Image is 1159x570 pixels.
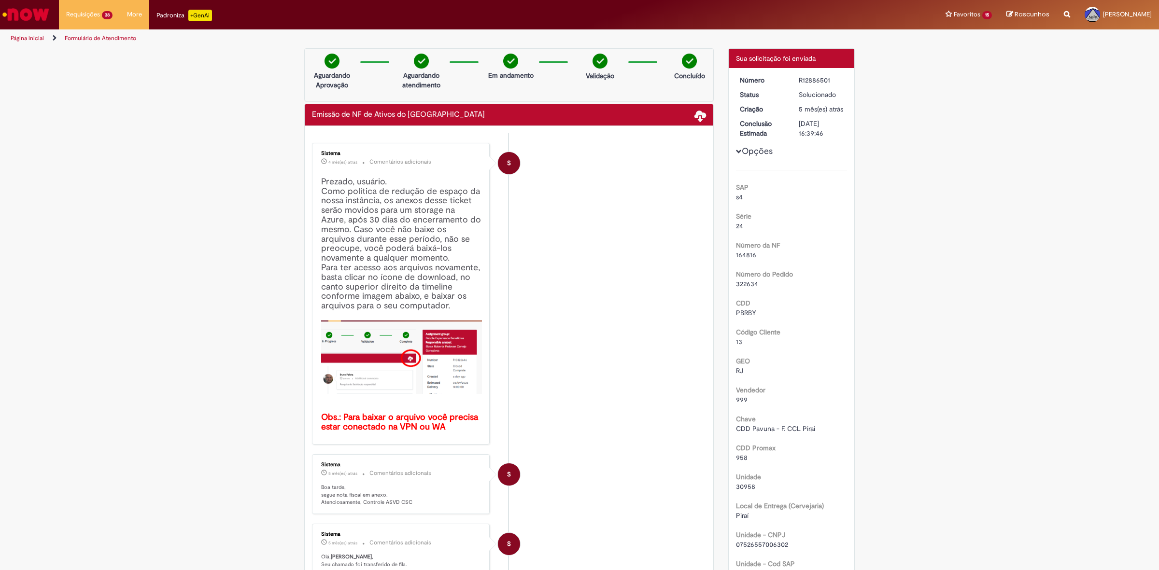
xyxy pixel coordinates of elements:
[369,539,431,547] small: Comentários adicionais
[736,54,816,63] span: Sua solicitação foi enviada
[1006,10,1049,19] a: Rascunhos
[321,462,482,468] div: Sistema
[7,29,765,47] ul: Trilhas de página
[321,531,482,537] div: Sistema
[799,75,844,85] div: R12886501
[799,105,843,113] time: 03/04/2025 14:39:42
[11,34,44,42] a: Página inicial
[736,270,793,278] b: Número do Pedido
[954,10,980,19] span: Favoritos
[799,90,844,99] div: Solucionado
[328,471,357,476] span: 5 mês(es) atrás
[733,104,792,114] dt: Criação
[736,473,761,481] b: Unidade
[507,532,511,556] span: S
[736,511,749,520] span: Piraí
[733,119,792,138] dt: Conclusão Estimada
[321,151,482,156] div: Sistema
[736,193,743,201] span: s4
[65,34,136,42] a: Formulário de Atendimento
[312,111,485,119] h2: Emissão de NF de Ativos do ASVD Histórico de tíquete
[309,70,355,90] p: Aguardando Aprovação
[325,54,339,69] img: check-circle-green.png
[156,10,212,21] div: Padroniza
[507,152,511,175] span: S
[586,71,614,81] p: Validação
[736,366,743,375] span: RJ
[1103,10,1152,18] span: [PERSON_NAME]
[328,159,357,165] time: 04/05/2025 02:01:43
[127,10,142,19] span: More
[736,308,756,317] span: PBRBY
[188,10,212,21] p: +GenAi
[736,250,756,259] span: 164816
[736,386,765,394] b: Vendedor
[736,357,750,365] b: GEO
[799,105,843,113] span: 5 mês(es) atrás
[507,463,511,486] span: S
[328,540,357,546] span: 5 mês(es) atrás
[733,90,792,99] dt: Status
[66,10,100,19] span: Requisições
[369,469,431,477] small: Comentários adicionais
[736,424,815,433] span: CDD Pavuna - F. CCL Pirai
[674,71,705,81] p: Concluído
[503,54,518,69] img: check-circle-green.png
[593,54,608,69] img: check-circle-green.png
[736,212,751,221] b: Série
[369,158,431,166] small: Comentários adicionais
[736,299,750,307] b: CDD
[331,553,372,560] b: [PERSON_NAME]
[498,533,520,555] div: System
[736,415,756,423] b: Chave
[321,177,482,432] h4: Prezado, usuário. Como política de redução de espaço da nossa instância, os anexos desse ticket s...
[736,501,824,510] b: Local de Entrega (Cervejaria)
[736,559,795,568] b: Unidade - Cod SAP
[736,530,785,539] b: Unidade - CNPJ
[102,11,113,19] span: 38
[328,540,357,546] time: 03/04/2025 15:23:23
[498,463,520,486] div: System
[736,241,780,250] b: Número da NF
[321,412,481,432] b: Obs.: Para baixar o arquivo você precisa estar conectado na VPN ou WA
[736,328,780,336] b: Código Cliente
[799,104,844,114] div: 03/04/2025 14:39:42
[982,11,992,19] span: 15
[736,395,748,404] span: 999
[736,337,742,346] span: 13
[414,54,429,69] img: check-circle-green.png
[799,119,844,138] div: [DATE] 16:39:46
[736,482,755,491] span: 30958
[694,110,706,121] span: Baixar anexos
[736,444,776,452] b: CDD Promax
[321,484,482,506] p: Boa tarde, segue nota fiscal em anexo. Atenciosamente, Controle ASVD CSC
[736,183,749,192] b: SAP
[736,453,748,462] span: 958
[736,279,758,288] span: 322634
[682,54,697,69] img: check-circle-green.png
[736,222,743,230] span: 24
[321,320,482,394] img: x_mdbda_azure_blob.picture2.png
[328,159,357,165] span: 4 mês(es) atrás
[328,471,357,476] time: 03/04/2025 15:23:25
[733,75,792,85] dt: Número
[398,70,445,90] p: Aguardando atendimento
[1,5,51,24] img: ServiceNow
[488,70,534,80] p: Em andamento
[1015,10,1049,19] span: Rascunhos
[736,540,788,549] span: 07526557006302
[498,152,520,174] div: System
